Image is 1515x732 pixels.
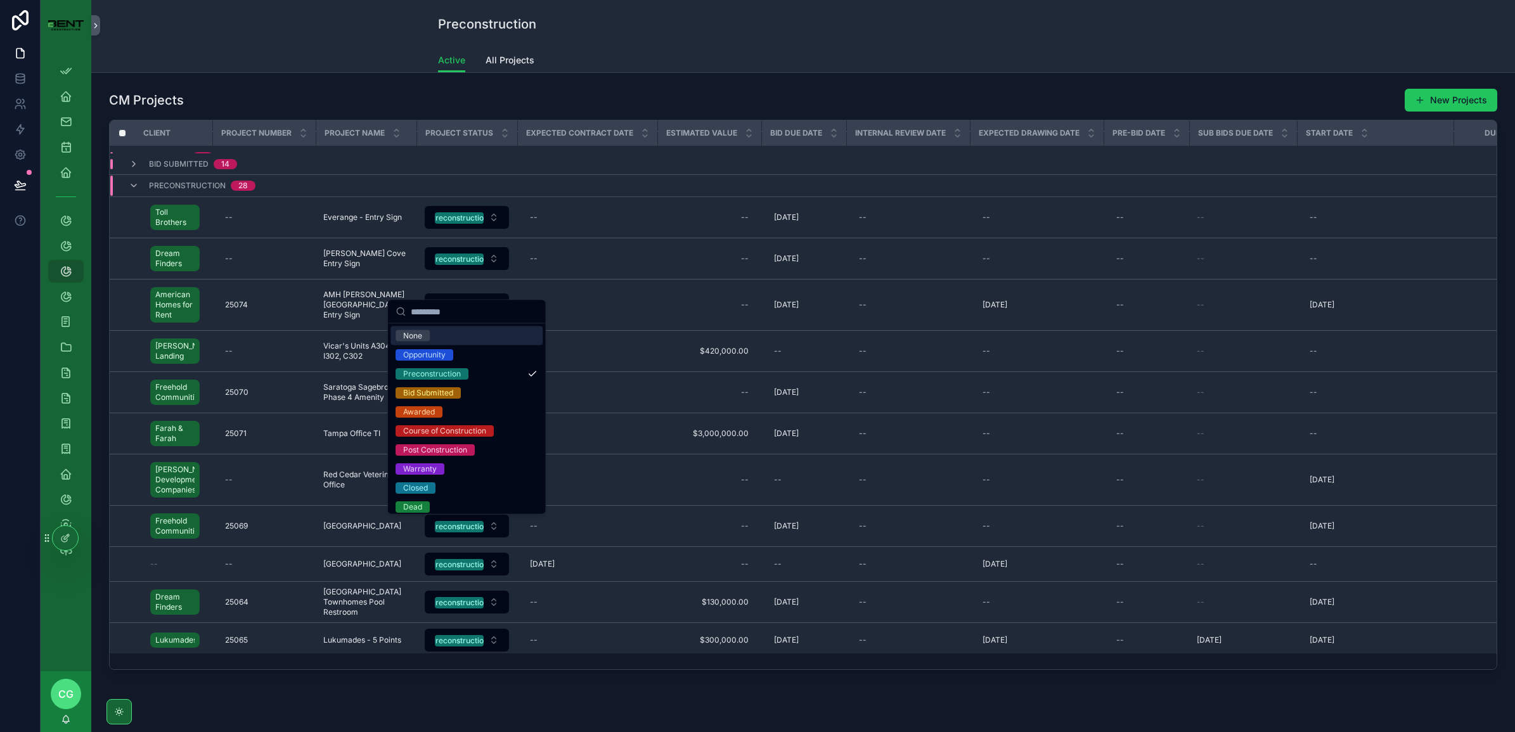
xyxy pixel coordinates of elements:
span: [DATE] [774,254,799,264]
a: -- [665,248,754,269]
div: -- [1310,212,1317,222]
span: -- [1197,597,1204,607]
a: -- [854,423,962,444]
span: -- [1197,300,1204,310]
div: -- [1116,428,1124,439]
a: -- [1305,423,1446,444]
span: [DATE] [774,428,799,439]
a: -- [220,207,308,228]
div: Post Construction [403,444,467,456]
span: -- [150,559,158,569]
a: [DATE] [769,382,839,402]
div: Preconstruction [403,368,461,380]
div: -- [741,212,749,222]
span: Farah & Farah [155,423,195,444]
a: -- [1111,207,1182,228]
a: -- [525,423,650,444]
a: $420,000.00 [665,341,754,361]
a: -- [977,341,1096,361]
a: -- [1111,248,1182,269]
a: [DATE] [1305,516,1446,536]
span: 25074 [225,300,248,310]
a: -- [525,516,650,536]
span: Toll Brothers [155,207,195,228]
a: -- [665,382,754,402]
div: -- [225,212,233,222]
a: Saratoga Sagebrooke Phase 4 Amenity [323,382,409,402]
a: -- [769,554,839,574]
a: -- [525,630,650,650]
a: -- [1197,475,1289,485]
span: -- [1197,254,1204,264]
span: Everange - Entry Sign [323,212,402,222]
span: $420,000.00 [670,346,749,356]
a: Select Button [424,205,510,229]
div: -- [1116,387,1124,397]
div: Awarded [403,406,435,418]
div: -- [1310,346,1317,356]
div: Suggestions [388,324,545,514]
span: Project Name [325,128,385,138]
div: -- [983,475,990,485]
a: -- [854,295,962,315]
a: [DATE] [977,295,1096,315]
a: Freehold Communities [150,513,200,539]
span: [PERSON_NAME] Development Companies [155,465,195,495]
span: 25071 [225,428,247,439]
a: [DATE] [1305,592,1446,612]
a: [PERSON_NAME] Cove Entry Sign [323,248,409,269]
div: None [403,330,422,342]
div: -- [983,521,990,531]
div: -- [1116,254,1124,264]
div: -- [1116,521,1124,531]
span: $300,000.00 [670,635,749,645]
div: -- [1310,428,1317,439]
a: [DATE] [977,630,1096,650]
a: -- [977,207,1096,228]
span: Preconstruction [149,181,226,191]
span: [PERSON_NAME] Landing [155,341,195,361]
a: [DATE] [769,423,839,444]
a: -- [150,559,205,569]
div: -- [859,475,867,485]
div: -- [741,521,749,531]
a: Active [438,49,465,73]
span: AMH [PERSON_NAME][GEOGRAPHIC_DATA] Entry Sign [323,290,409,320]
div: -- [983,428,990,439]
div: Preconstruction [430,597,488,608]
a: -- [1197,300,1289,310]
a: [DATE] [769,516,839,536]
span: [DATE] [983,559,1007,569]
span: -- [1197,346,1204,356]
span: [DATE] [774,635,799,645]
button: New Projects [1405,89,1497,112]
span: -- [1197,475,1204,485]
span: [DATE] [1310,300,1334,310]
a: Select Button [424,590,510,614]
div: -- [1116,300,1124,310]
button: Select Button [425,591,509,613]
span: Bid Submitted [149,159,209,169]
a: 25071 [220,423,308,444]
div: -- [859,597,867,607]
div: -- [225,475,233,485]
img: App logo [48,20,84,31]
span: Awarded [149,151,188,162]
span: [DATE] [530,559,555,569]
a: [GEOGRAPHIC_DATA] Townhomes Pool Restroom [323,587,409,617]
a: -- [977,470,1096,490]
a: Freehold Communities [150,511,205,541]
div: -- [859,300,867,310]
a: -- [1305,207,1446,228]
a: -- [665,516,754,536]
span: [GEOGRAPHIC_DATA] [323,521,401,531]
a: -- [854,248,962,269]
span: Freehold Communities [155,382,195,402]
span: 25070 [225,387,248,397]
a: [DATE] [769,630,839,650]
div: Preconstruction [430,521,488,532]
a: -- [1111,341,1182,361]
div: scrollable content [41,51,91,578]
